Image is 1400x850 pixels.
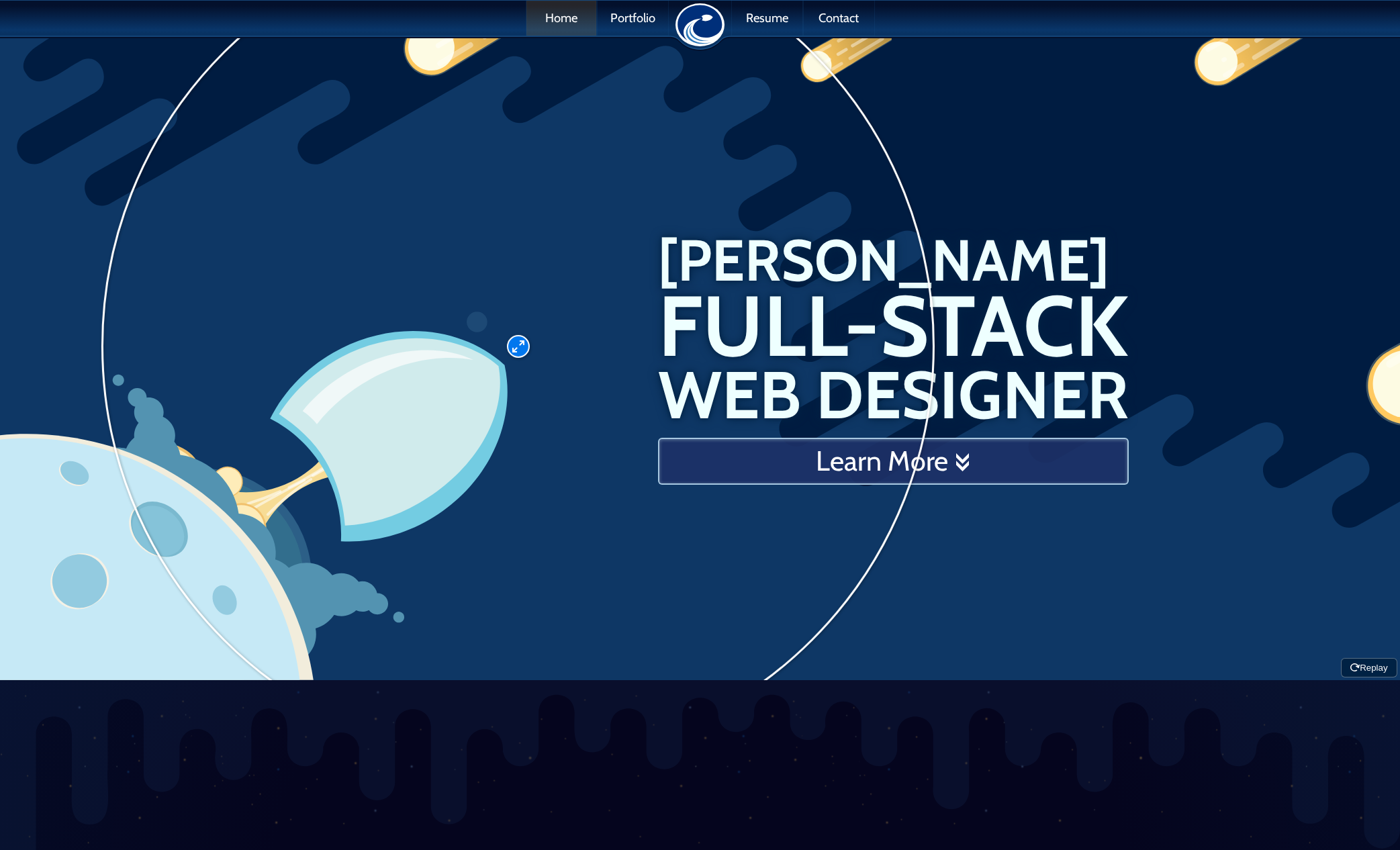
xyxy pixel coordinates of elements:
big: Web Designer [658,365,1129,426]
a: Portfolio [598,1,668,36]
big: Full-Stack [658,287,1129,365]
a: Learn More [658,438,1129,485]
a: Contact [804,1,874,36]
img: Steven Monson: Web Designer & Developer logo. [675,3,725,46]
a: Home [526,1,597,36]
small: [PERSON_NAME] [658,225,1109,295]
a: Resume [732,1,802,36]
button: Replay [1341,658,1397,677]
label: Click Me [434,263,602,430]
